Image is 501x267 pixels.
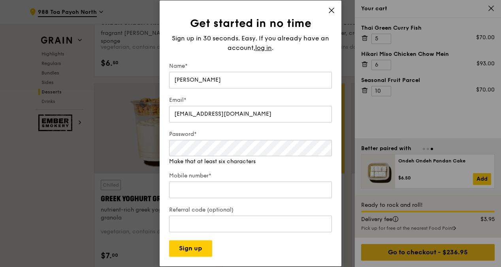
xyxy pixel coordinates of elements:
[169,62,332,70] label: Name*
[169,16,332,31] h1: Get started in no time
[255,43,272,53] span: log in
[272,44,273,51] span: .
[169,130,332,138] label: Password*
[169,158,332,166] div: Make that at least six characters
[169,206,332,214] label: Referral code (optional)
[169,240,212,257] button: Sign up
[169,96,332,104] label: Email*
[169,172,332,180] label: Mobile number*
[172,34,329,51] span: Sign up in 30 seconds. Easy. If you already have an account,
